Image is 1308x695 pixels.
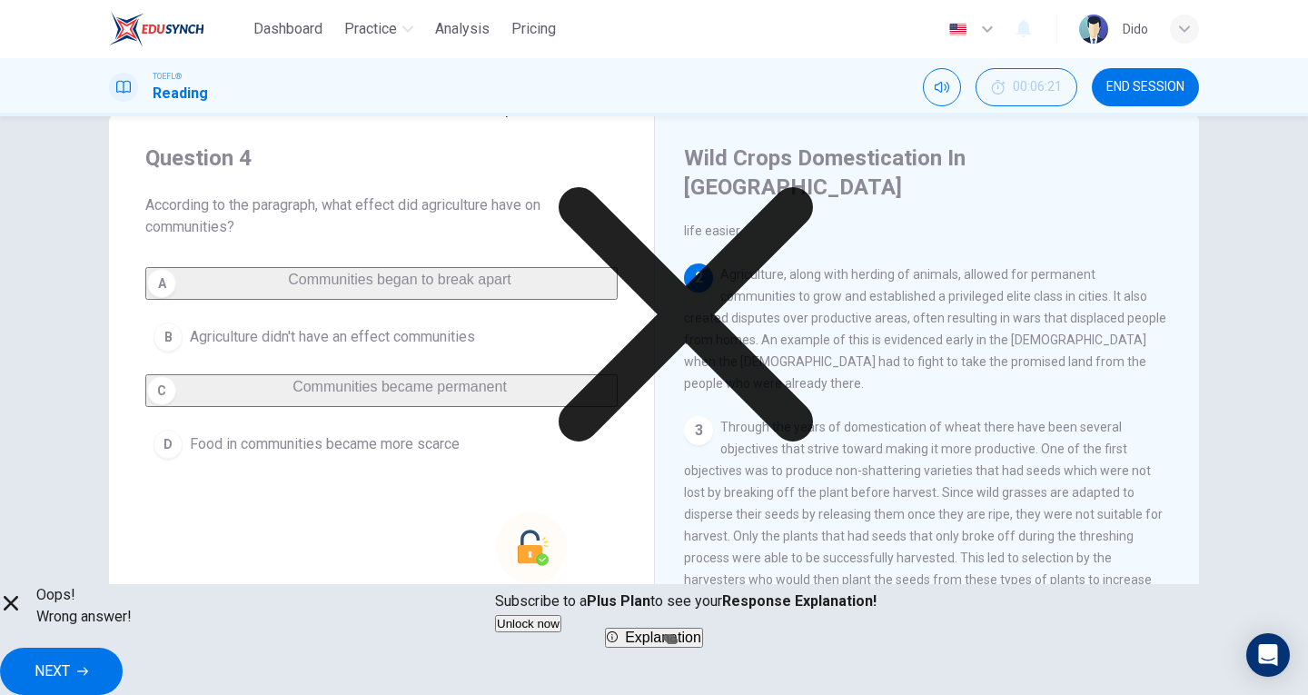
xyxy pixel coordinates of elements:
[36,584,132,606] span: Oops!
[587,592,650,610] strong: Plus Plan
[684,420,1163,609] span: Through the years of domestication of wheat there have been several objectives that strive toward...
[145,194,618,238] span: According to the paragraph, what effect did agriculture have on communities?
[511,18,556,40] span: Pricing
[946,23,969,36] img: en
[923,68,961,106] div: Mute
[344,18,397,40] span: Practice
[495,591,877,612] p: Subscribe to a to see your
[1106,80,1184,94] span: END SESSION
[253,18,322,40] span: Dashboard
[1013,80,1062,94] span: 00:06:21
[153,70,182,83] span: TOEFL®
[722,592,877,610] strong: Response Explanation!
[976,68,1077,106] div: Hide
[147,269,176,298] div: A
[147,376,176,405] div: C
[153,83,208,104] h1: Reading
[435,18,490,40] span: Analysis
[1123,18,1148,40] div: Dido
[684,267,1166,391] span: Agriculture, along with herding of animals, allowed for permanent communities to grow and establi...
[35,659,70,684] span: NEXT
[1079,15,1108,44] img: Profile picture
[145,144,618,173] h4: Question 4
[684,144,1165,202] h4: Wild Crops Domestication In [GEOGRAPHIC_DATA]
[288,272,510,287] span: Communities began to break apart
[625,630,701,645] span: Explanation
[1246,633,1290,677] div: Open Intercom Messenger
[495,615,561,632] button: Unlock now
[292,379,507,394] span: Communities became permanent
[109,11,204,47] img: EduSynch logo
[36,606,132,628] span: Wrong answer!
